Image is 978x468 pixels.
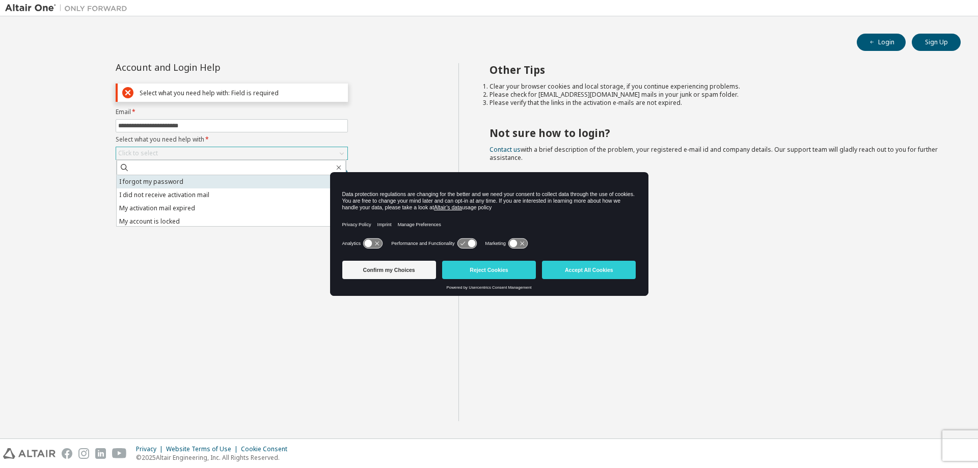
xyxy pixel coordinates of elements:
[112,448,127,459] img: youtube.svg
[118,149,158,157] div: Click to select
[166,445,241,453] div: Website Terms of Use
[116,108,348,116] label: Email
[117,175,346,188] li: I forgot my password
[5,3,132,13] img: Altair One
[490,126,943,140] h2: Not sure how to login?
[95,448,106,459] img: linkedin.svg
[912,34,961,51] button: Sign Up
[116,63,302,71] div: Account and Login Help
[490,145,938,162] span: with a brief description of the problem, your registered e-mail id and company details. Our suppo...
[3,448,56,459] img: altair_logo.svg
[241,445,293,453] div: Cookie Consent
[116,135,348,144] label: Select what you need help with
[490,82,943,91] li: Clear your browser cookies and local storage, if you continue experiencing problems.
[140,89,343,97] div: Select what you need help with: Field is required
[490,99,943,107] li: Please verify that the links in the activation e-mails are not expired.
[490,145,521,154] a: Contact us
[490,63,943,76] h2: Other Tips
[78,448,89,459] img: instagram.svg
[136,453,293,462] p: © 2025 Altair Engineering, Inc. All Rights Reserved.
[116,147,347,159] div: Click to select
[857,34,906,51] button: Login
[62,448,72,459] img: facebook.svg
[136,445,166,453] div: Privacy
[490,91,943,99] li: Please check for [EMAIL_ADDRESS][DOMAIN_NAME] mails in your junk or spam folder.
